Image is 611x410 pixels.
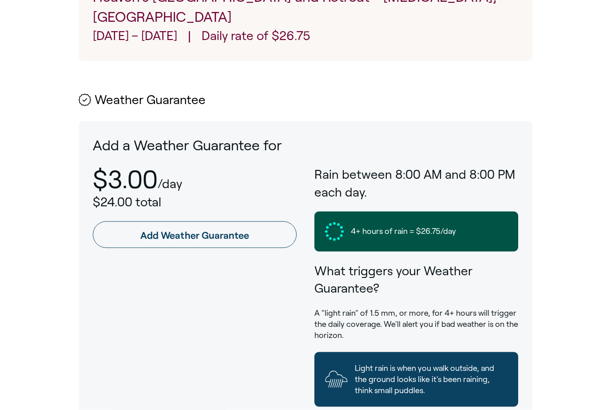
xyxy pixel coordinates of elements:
[158,177,182,191] p: /day
[351,226,456,237] span: 4+ hours of rain = $26.75/day
[314,166,518,201] h3: Rain between 8:00 AM and 8:00 PM each day.
[314,308,518,342] p: A "light rain" of 1.5 mm, or more, for 4+ hours will trigger the daily coverage. We'll alert you ...
[79,93,533,107] h2: Weather Guarantee
[93,136,519,156] p: Add a Weather Guarantee for
[188,27,191,47] span: |
[93,195,161,209] span: $24.00 total
[93,27,177,47] p: [DATE] – [DATE]
[93,166,158,193] p: $3.00
[93,221,297,248] a: Add Weather Guarantee
[355,363,508,397] span: Light rain is when you walk outside, and the ground looks like it's been raining, think small pud...
[202,27,310,47] p: Daily rate of $26.75
[314,262,518,297] h3: What triggers your Weather Guarantee?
